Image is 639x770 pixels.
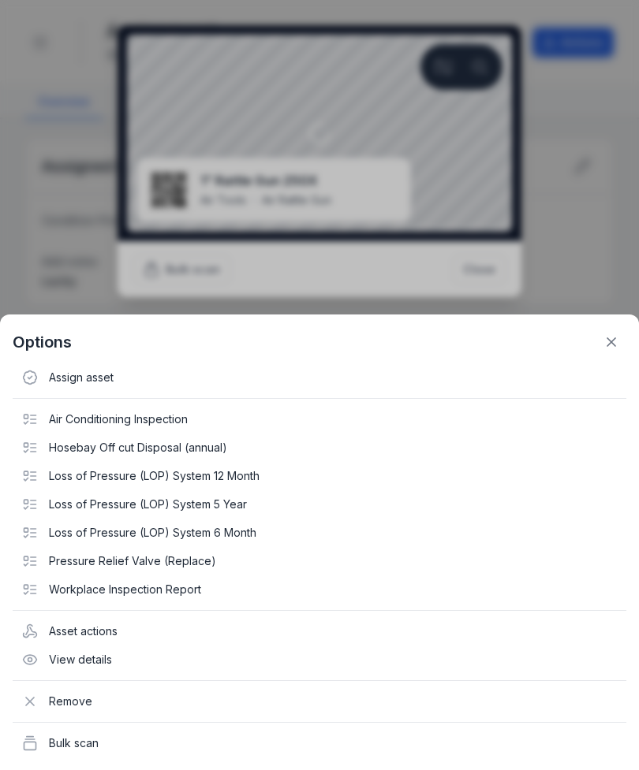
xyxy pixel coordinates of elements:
[13,519,626,547] div: Loss of Pressure (LOP) System 6 Month
[13,575,626,604] div: Workplace Inspection Report
[13,331,72,353] strong: Options
[13,687,626,716] div: Remove
[13,490,626,519] div: Loss of Pressure (LOP) System 5 Year
[13,405,626,433] div: Air Conditioning Inspection
[13,547,626,575] div: Pressure Relief Valve (Replace)
[13,433,626,462] div: Hosebay Off cut Disposal (annual)
[13,729,626,757] div: Bulk scan
[13,645,626,674] div: View details
[13,462,626,490] div: Loss of Pressure (LOP) System 12 Month
[13,617,626,645] div: Asset actions
[13,363,626,392] div: Assign asset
